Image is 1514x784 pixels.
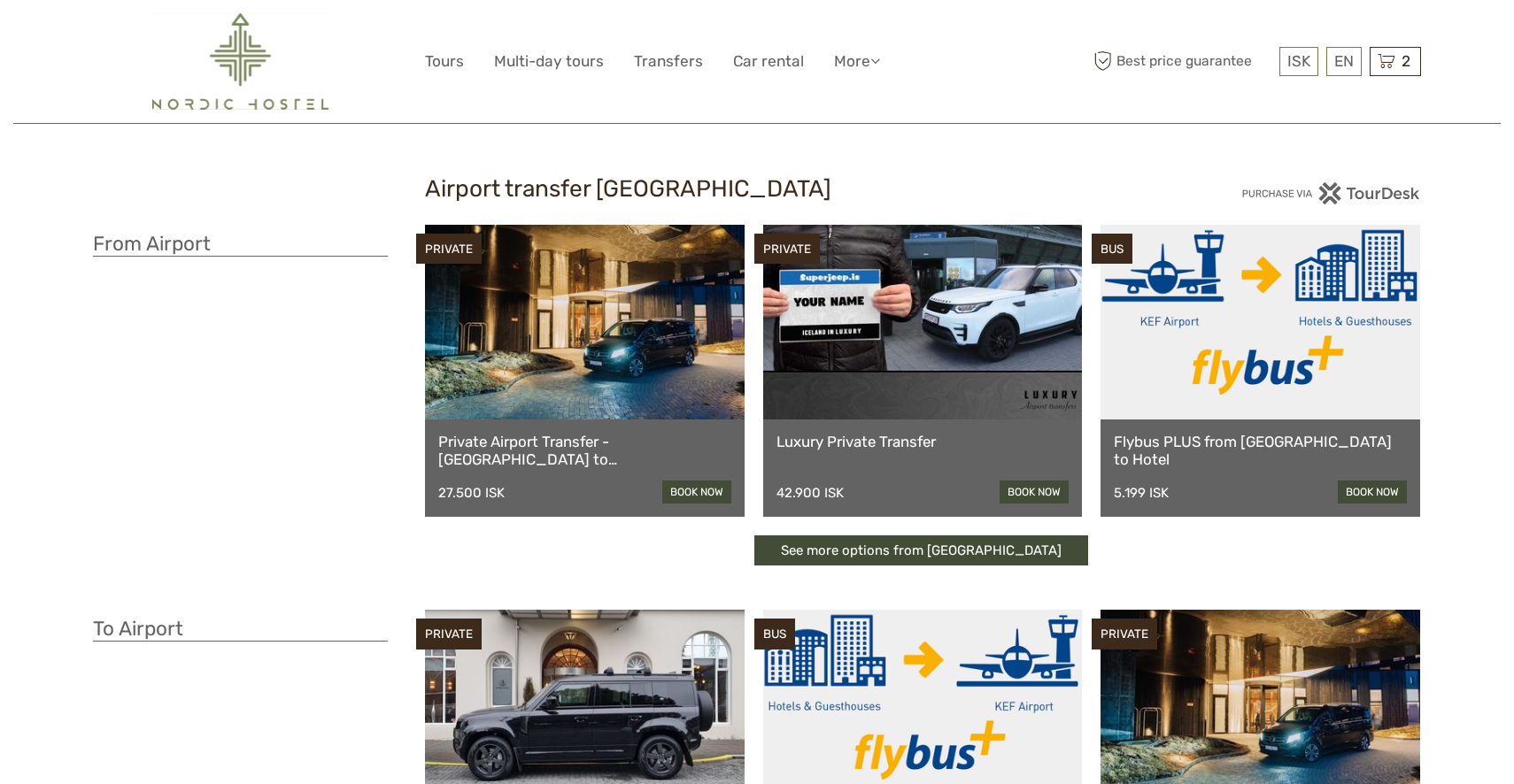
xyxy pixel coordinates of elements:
a: book now [1000,480,1069,503]
div: 5.199 ISK [1114,485,1169,501]
a: book now [662,480,731,503]
div: EN [1326,47,1362,76]
a: See more options from [GEOGRAPHIC_DATA] [754,535,1088,566]
a: Multi-day tours [494,49,604,74]
a: Flybus PLUS from [GEOGRAPHIC_DATA] to Hotel [1114,433,1407,469]
img: PurchaseViaTourDesk.png [1241,182,1421,204]
a: book now [1338,480,1407,503]
span: Best price guarantee [1089,47,1275,76]
a: Tours [425,49,464,74]
div: PRIVATE [754,234,820,265]
h3: From Airport [93,232,388,257]
h3: To Airport [93,617,388,642]
img: 2454-61f15230-a6bf-4303-aa34-adabcbdb58c5_logo_big.png [152,13,328,110]
div: 42.900 ISK [776,485,844,501]
a: Car rental [733,49,804,74]
div: 27.500 ISK [438,485,505,501]
div: BUS [754,619,795,649]
div: BUS [1092,234,1132,265]
span: ISK [1287,52,1310,70]
a: Transfers [634,49,703,74]
a: Luxury Private Transfer [776,433,1070,450]
a: Private Airport Transfer - [GEOGRAPHIC_DATA] to [GEOGRAPHIC_DATA] [438,433,731,469]
a: More [834,49,880,74]
span: 2 [1399,52,1413,70]
div: PRIVATE [1092,619,1157,649]
div: PRIVATE [416,234,482,265]
div: PRIVATE [416,619,482,649]
h2: Airport transfer [GEOGRAPHIC_DATA] [425,175,1089,204]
